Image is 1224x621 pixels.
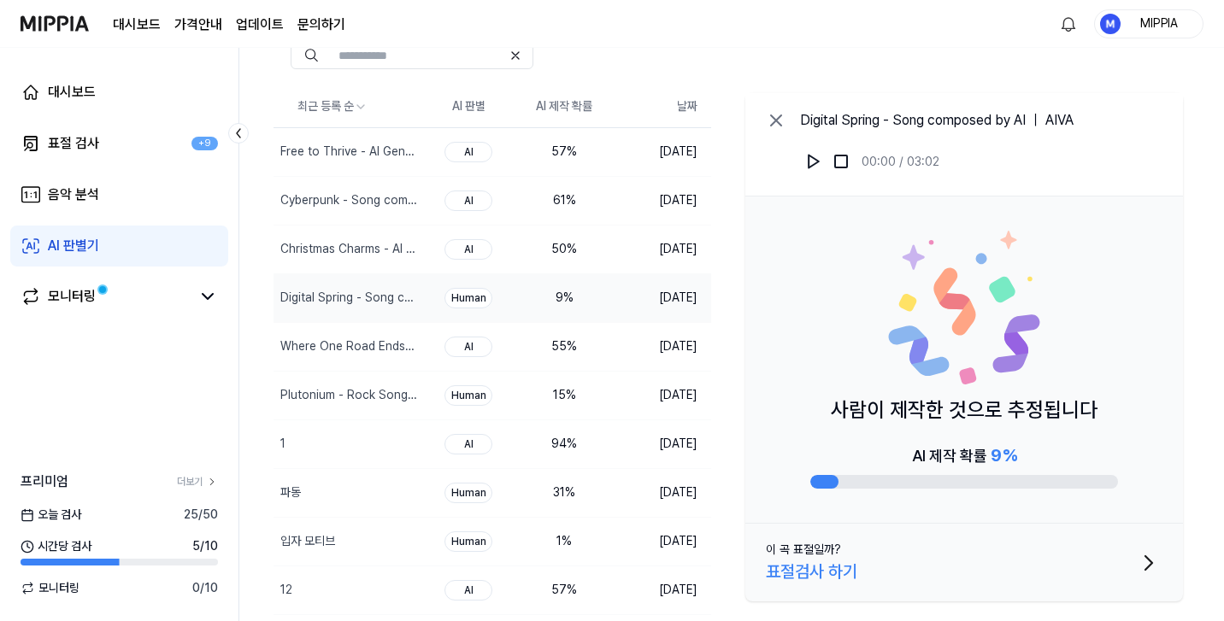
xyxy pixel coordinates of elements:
[444,190,492,211] div: AI
[1100,14,1121,34] img: profile
[612,86,711,127] th: 날짜
[297,15,345,35] a: 문의하기
[612,371,711,419] td: [DATE]
[236,15,284,35] a: 업데이트
[48,286,96,307] div: 모니터링
[612,322,711,371] td: [DATE]
[280,337,417,355] div: Where One Road Ends, Another Begins - AI Generated Music by AIVA
[766,559,857,584] div: 표절검사 하기
[280,386,417,404] div: Plutonium - Rock Song Composed by AI ｜ AIVA
[191,137,218,151] div: +9
[991,445,1017,466] span: 9 %
[280,532,335,550] div: 입자 모티브
[612,468,711,517] td: [DATE]
[887,231,1041,384] img: Human
[48,236,99,256] div: AI 판별기
[280,435,285,453] div: 1
[21,506,81,524] span: 오늘 검사
[280,240,417,258] div: Christmas Charms - AI Generated Music by AIVA
[192,537,218,555] span: 5 / 10
[444,580,492,600] div: AI
[280,143,417,161] div: Free to Thrive - AI Generated Music by AIVA
[48,82,96,103] div: 대시보드
[530,532,598,550] div: 1 %
[612,517,711,565] td: [DATE]
[862,153,939,171] div: 00:00 / 03:02
[530,483,598,501] div: 31 %
[1058,14,1079,34] img: 알림
[444,239,492,260] div: AI
[444,385,492,406] div: Human
[612,225,711,273] td: [DATE]
[10,123,228,164] a: 표절 검사+9
[530,581,598,599] div: 57 %
[444,288,492,308] div: Human
[530,435,598,453] div: 94 %
[766,541,841,559] div: 이 곡 표절일까?
[530,191,598,209] div: 61 %
[10,174,228,215] a: 음악 분석
[805,153,822,170] img: play
[800,110,1074,131] div: Digital Spring - Song composed by AI ｜ AIVA
[444,434,492,454] div: AI
[530,337,598,355] div: 55 %
[745,524,1183,601] button: 이 곡 표절일까?표절검사 하기
[113,15,161,35] a: 대시보드
[444,531,492,552] div: Human
[48,133,99,154] div: 표절 검사
[530,240,598,258] div: 50 %
[305,49,318,62] img: Search
[10,72,228,113] a: 대시보드
[612,419,711,468] td: [DATE]
[833,153,850,170] img: stop
[530,289,598,307] div: 9 %
[184,506,218,524] span: 25 / 50
[516,86,612,127] th: AI 제작 확률
[530,386,598,404] div: 15 %
[280,581,292,599] div: 12
[530,143,598,161] div: 57 %
[1126,14,1192,32] div: MIPPIA
[1094,9,1203,38] button: profileMIPPIA
[21,286,191,307] a: 모니터링
[280,191,417,209] div: Cyberpunk - Song composed by AI ｜ AIVA
[280,289,417,307] div: Digital Spring - Song composed by AI ｜ AIVA
[444,483,492,503] div: Human
[612,127,711,176] td: [DATE]
[21,472,68,492] span: 프리미엄
[612,176,711,225] td: [DATE]
[831,395,1097,425] p: 사람이 제작한 것으로 추정됩니다
[10,226,228,267] a: AI 판별기
[444,142,492,162] div: AI
[444,337,492,357] div: AI
[21,579,79,597] span: 모니터링
[912,442,1017,468] div: AI 제작 확률
[612,273,711,322] td: [DATE]
[280,483,301,501] div: 파동
[48,185,99,205] div: 음악 분석
[174,15,222,35] button: 가격안내
[177,474,218,489] a: 더보기
[192,579,218,597] span: 0 / 10
[21,537,91,555] span: 시간당 검사
[421,86,516,127] th: AI 판별
[612,565,711,614] td: [DATE]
